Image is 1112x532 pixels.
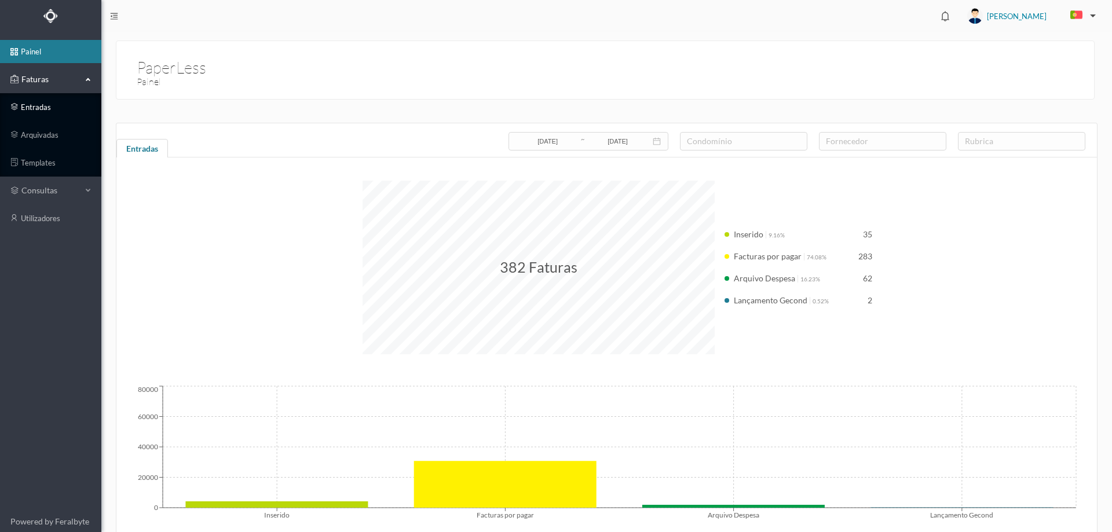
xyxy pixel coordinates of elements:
tspan: Lançamento Gecond [930,511,993,519]
i: icon: calendar [653,137,661,145]
i: icon: bell [938,9,953,24]
span: Lançamento Gecond [734,295,807,305]
span: 9.16% [769,232,785,239]
h1: PaperLess [137,55,206,60]
span: 74.08% [807,254,826,261]
img: Logo [43,9,58,23]
tspan: 60000 [138,412,158,421]
span: 382 Faturas [500,258,577,276]
input: Data final [586,135,650,148]
div: condomínio [687,135,795,147]
i: icon: menu-fold [110,12,118,20]
div: rubrica [965,135,1073,147]
span: 283 [858,251,872,261]
span: 16.23% [800,276,820,282]
span: Facturas por pagar [734,251,802,261]
span: Inserido [734,229,763,239]
img: user_titan3.af2715ee.jpg [967,8,983,24]
div: Entradas [116,139,168,162]
span: 35 [863,229,872,239]
span: Arquivo Despesa [734,273,795,283]
h3: Painel [137,75,611,89]
span: Faturas [19,74,82,85]
span: 2 [868,295,872,305]
tspan: 80000 [138,385,158,394]
tspan: Arquivo Despesa [708,511,759,519]
span: 0.52% [813,298,829,304]
span: 62 [863,273,872,283]
tspan: 20000 [138,473,158,482]
tspan: Inserido [264,511,290,519]
tspan: 0 [154,503,158,512]
span: consultas [21,185,79,196]
input: Data inicial [515,135,580,148]
button: PT [1061,6,1100,25]
div: fornecedor [826,135,934,147]
tspan: Facturas por pagar [477,511,534,519]
tspan: 40000 [138,442,158,451]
